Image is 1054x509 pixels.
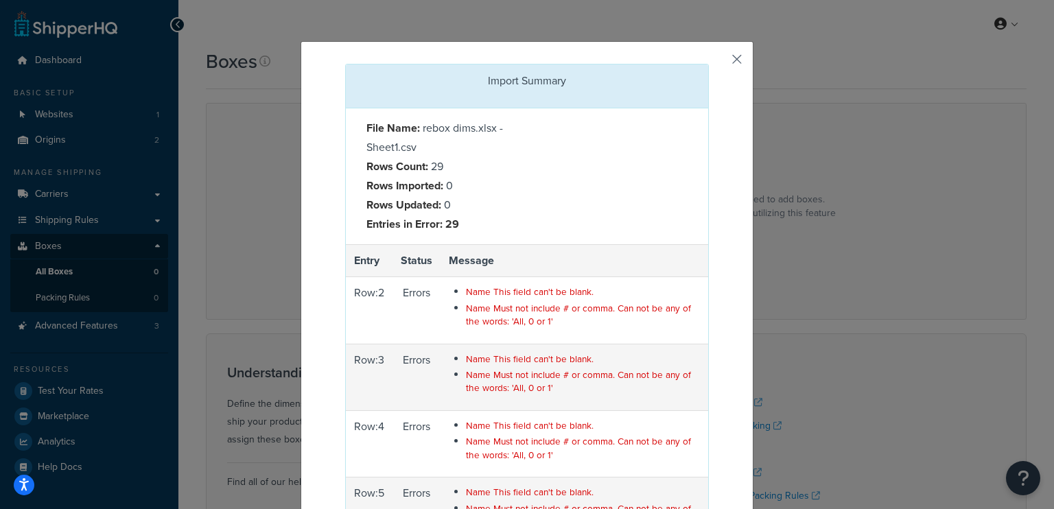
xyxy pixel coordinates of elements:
div: rebox dims.xlsx - Sheet1.csv 29 0 0 [356,119,527,234]
span: Name This field can't be blank. [466,352,594,366]
td: Row: 4 [346,410,393,477]
td: Row: 2 [346,277,393,344]
th: Message [441,244,708,277]
td: Row: 3 [346,344,393,410]
span: Name Must not include # or comma. Can not be any of the words: 'All, 0 or 1' [466,368,691,394]
strong: Rows Count: [366,158,428,174]
th: Entry [346,244,393,277]
th: Status [393,244,441,277]
span: Name Must not include # or comma. Can not be any of the words: 'All, 0 or 1' [466,301,691,328]
strong: Entries in Error: 29 [366,216,459,232]
span: Name Must not include # or comma. Can not be any of the words: 'All, 0 or 1' [466,434,691,461]
strong: Rows Updated: [366,197,441,213]
td: Errors [393,410,441,477]
span: Name This field can't be blank. [466,418,594,432]
td: Errors [393,277,441,344]
h3: Import Summary [356,75,698,87]
td: Errors [393,344,441,410]
span: Name This field can't be blank. [466,485,594,499]
strong: File Name: [366,120,420,136]
span: Name This field can't be blank. [466,285,594,298]
strong: Rows Imported: [366,178,443,193]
